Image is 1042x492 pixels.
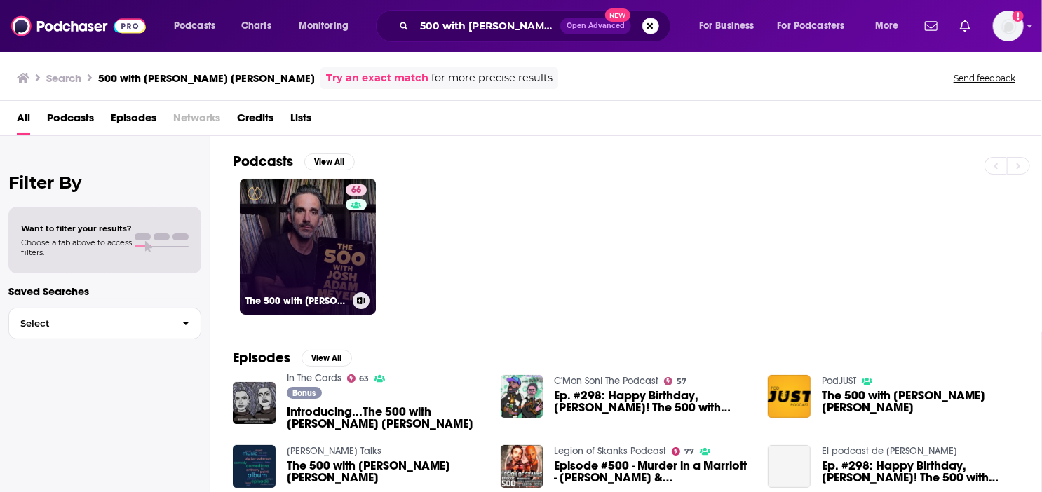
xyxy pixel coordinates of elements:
img: User Profile [993,11,1024,41]
button: open menu [769,15,865,37]
span: Choose a tab above to access filters. [21,238,132,257]
span: Charts [241,16,271,36]
h2: Filter By [8,172,201,193]
a: Ep. #298: Happy Birthday, Rakim! The 500 with Josh Adam Meyers [554,390,751,414]
span: 77 [684,449,694,455]
span: Monitoring [299,16,349,36]
span: Podcasts [174,16,215,36]
a: 66 [346,184,367,196]
a: Lists [290,107,311,135]
img: Introducing...The 500 with Josh Adam Meyers [233,382,276,425]
a: Credits [237,107,273,135]
button: Open AdvancedNew [560,18,631,34]
img: Episode #500 - Murder in a Marriott - Aaron Berg & Josh Adam Meyers [501,445,543,488]
span: 66 [351,184,361,198]
a: Show notifications dropdown [954,14,976,38]
a: C'Mon Son! The Podcast [554,375,658,387]
svg: Add a profile image [1013,11,1024,22]
h2: Podcasts [233,153,293,170]
a: 57 [664,377,686,385]
a: Ep. #298: Happy Birthday, Rakim! The 500 with Josh Adam Meyers [822,460,1019,484]
a: The 500 with Josh Adam Meyers [287,460,484,484]
input: Search podcasts, credits, & more... [414,15,560,37]
a: PodJUST [822,375,856,387]
img: Podchaser - Follow, Share and Rate Podcasts [11,13,146,39]
button: View All [302,350,352,367]
a: Justin Finkelstein Talks [287,445,381,457]
p: Saved Searches [8,285,201,298]
button: Show profile menu [993,11,1024,41]
span: Logged in as TaraKennedy [993,11,1024,41]
a: All [17,107,30,135]
img: The 500 with Josh Adam Meyers [768,375,811,418]
a: Podcasts [47,107,94,135]
button: open menu [865,15,916,37]
span: New [605,8,630,22]
a: Episode #500 - Murder in a Marriott - Aaron Berg & Josh Adam Meyers [554,460,751,484]
span: Bonus [292,389,316,397]
button: open menu [164,15,234,37]
a: Ep. #298: Happy Birthday, Rakim! The 500 with Josh Adam Meyers [768,445,811,488]
span: For Podcasters [778,16,845,36]
a: Legion of Skanks Podcast [554,445,666,457]
a: 66The 500 with [PERSON_NAME] [PERSON_NAME] [240,179,376,315]
a: Episodes [111,107,156,135]
span: for more precise results [431,70,553,86]
a: The 500 with Josh Adam Meyers [822,390,1019,414]
span: Ep. #298: Happy Birthday, [PERSON_NAME]! The 500 with [PERSON_NAME] [PERSON_NAME] [554,390,751,414]
a: PodcastsView All [233,153,355,170]
a: Try an exact match [326,70,428,86]
button: View All [304,153,355,170]
img: The 500 with Josh Adam Meyers [233,445,276,488]
a: Introducing...The 500 with Josh Adam Meyers [287,406,484,430]
span: Networks [173,107,220,135]
h3: Search [46,71,81,85]
div: Search podcasts, credits, & more... [389,10,684,42]
button: Send feedback [949,72,1020,84]
span: The 500 with [PERSON_NAME] [PERSON_NAME] [287,460,484,484]
img: Ep. #298: Happy Birthday, Rakim! The 500 with Josh Adam Meyers [501,375,543,418]
a: El podcast de JANED SANABRIA [822,445,957,457]
span: More [875,16,899,36]
span: Introducing...The 500 with [PERSON_NAME] [PERSON_NAME] [287,406,484,430]
span: The 500 with [PERSON_NAME] [PERSON_NAME] [822,390,1019,414]
a: 63 [347,374,370,383]
a: In The Cards [287,372,341,384]
button: open menu [689,15,772,37]
span: Ep. #298: Happy Birthday, [PERSON_NAME]! The 500 with [PERSON_NAME] [PERSON_NAME] [822,460,1019,484]
span: For Business [699,16,755,36]
h3: 500 with [PERSON_NAME] [PERSON_NAME] [98,71,315,85]
span: Select [9,319,171,328]
a: EpisodesView All [233,349,352,367]
span: Want to filter your results? [21,224,132,233]
span: 57 [677,378,686,385]
span: 63 [359,376,369,382]
button: Select [8,308,201,339]
span: Open Advanced [567,22,625,29]
a: 77 [672,447,694,456]
h3: The 500 with [PERSON_NAME] [PERSON_NAME] [245,295,347,307]
h2: Episodes [233,349,290,367]
button: open menu [289,15,367,37]
span: Episode #500 - Murder in a Marriott - [PERSON_NAME] & [PERSON_NAME] [PERSON_NAME] [554,460,751,484]
a: Charts [232,15,280,37]
a: Show notifications dropdown [919,14,943,38]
